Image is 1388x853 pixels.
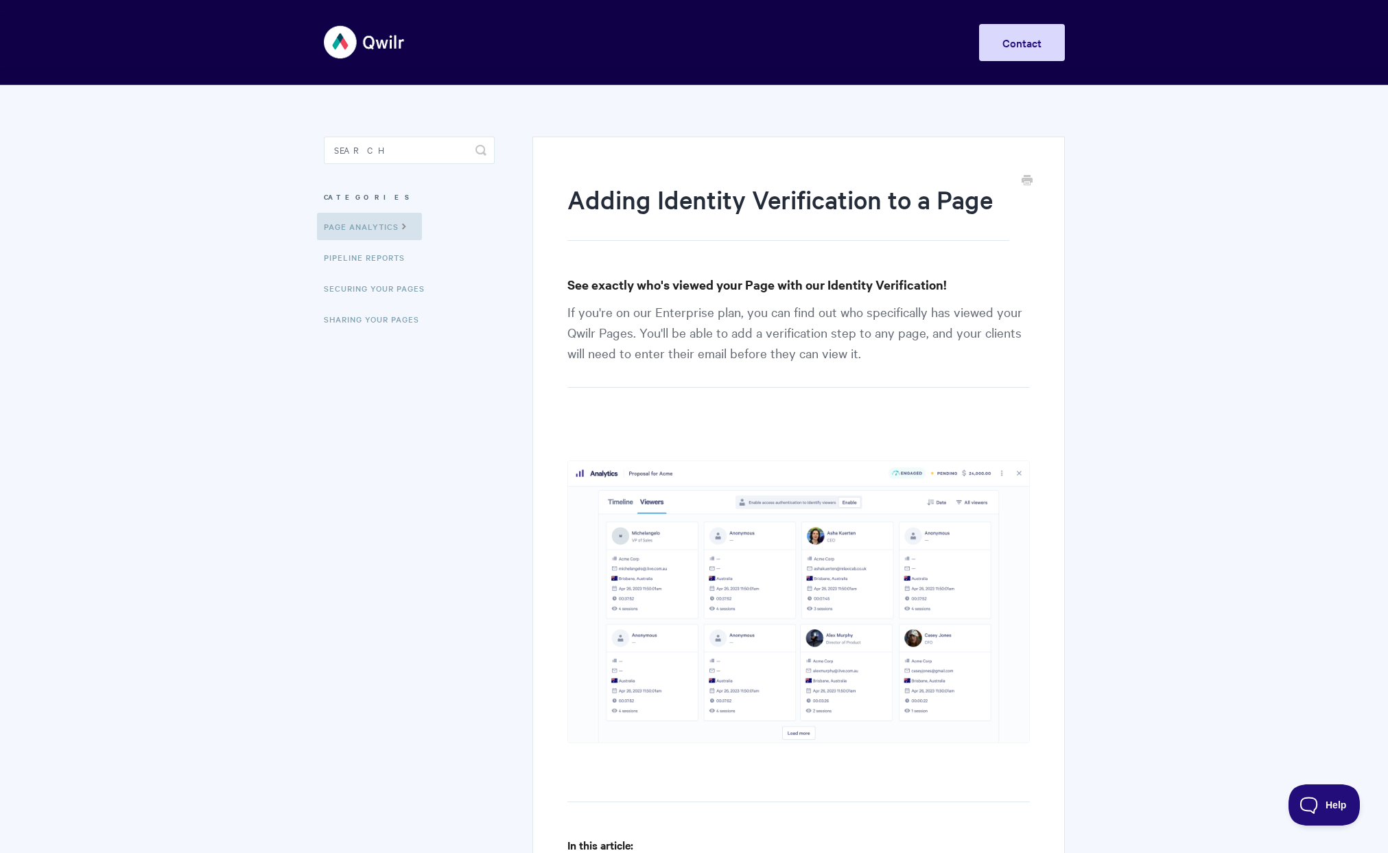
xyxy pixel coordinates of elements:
[1289,784,1361,826] iframe: Toggle Customer Support
[317,213,422,240] a: Page Analytics
[324,185,495,209] h3: Categories
[324,137,495,164] input: Search
[1022,174,1033,189] a: Print this Article
[324,305,430,333] a: Sharing Your Pages
[324,16,405,68] img: Qwilr Help Center
[324,244,415,271] a: Pipeline reports
[567,275,1029,294] h3: See exactly who's viewed your Page with our Identity Verification!
[324,274,435,302] a: Securing Your Pages
[567,837,633,852] strong: In this article:
[979,24,1065,61] a: Contact
[567,301,1029,388] p: If you're on our Enterprise plan, you can find out who specifically has viewed your Qwilr Pages. ...
[567,182,1009,241] h1: Adding Identity Verification to a Page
